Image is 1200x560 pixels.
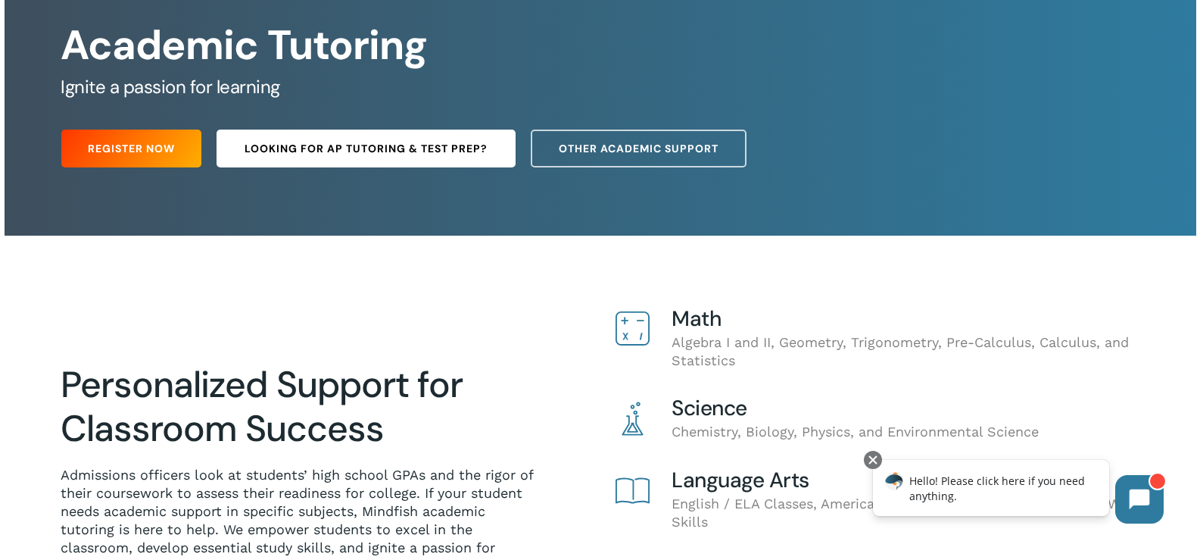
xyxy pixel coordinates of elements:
[61,75,1139,99] h5: Ignite a passion for learning
[61,130,201,167] a: Register Now
[672,308,1166,330] h4: Math
[61,363,541,451] h2: Personalized Support for Classroom Success
[672,469,1166,531] div: English / ELA Classes, American Literature, World Literature, and Writing Skills
[559,141,718,156] span: Other Academic Support
[857,448,1179,539] iframe: Chatbot
[61,21,1139,70] h1: Academic Tutoring
[672,397,1166,441] div: Chemistry, Biology, Physics, and Environmental Science
[531,130,746,167] a: Other Academic Support
[88,141,175,156] span: Register Now
[672,469,1166,492] h4: Language Arts
[672,308,1166,370] div: Algebra I and II, Geometry, Trigonometry, Pre-Calculus, Calculus, and Statistics
[217,130,516,167] a: Looking for AP Tutoring & Test Prep?
[245,141,488,156] span: Looking for AP Tutoring & Test Prep?
[672,397,1166,420] h4: Science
